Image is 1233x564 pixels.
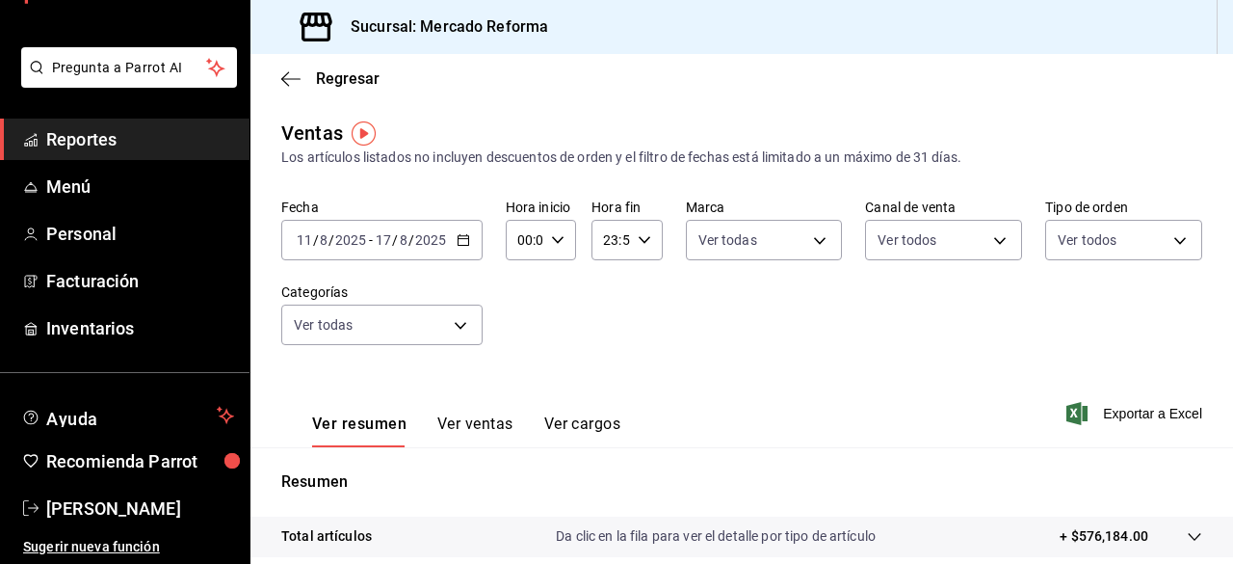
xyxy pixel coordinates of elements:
div: Los artículos listados no incluyen descuentos de orden y el filtro de fechas está limitado a un m... [281,148,1202,168]
span: Recomienda Parrot [46,448,234,474]
label: Canal de venta [865,201,1022,214]
label: Tipo de orden [1045,201,1202,214]
span: Ver todos [1058,230,1116,250]
span: Pregunta a Parrot AI [52,58,207,78]
span: Ver todos [878,230,936,250]
span: Facturación [46,268,234,294]
span: Inventarios [46,315,234,341]
label: Hora inicio [506,201,576,214]
div: Ventas [281,119,343,148]
span: Personal [46,221,234,247]
input: -- [296,232,313,248]
span: Ver todas [698,230,757,250]
label: Hora fin [591,201,662,214]
label: Fecha [281,201,483,214]
button: Exportar a Excel [1070,402,1202,425]
button: Ver ventas [437,415,513,447]
button: Regresar [281,69,380,88]
label: Categorías [281,285,483,299]
span: Ver todas [294,315,353,335]
input: ---- [414,232,447,248]
button: Ver resumen [312,415,407,447]
label: Marca [686,201,843,214]
span: Regresar [316,69,380,88]
span: [PERSON_NAME] [46,496,234,522]
span: / [313,232,319,248]
p: Da clic en la fila para ver el detalle por tipo de artículo [556,526,876,547]
h3: Sucursal: Mercado Reforma [335,15,548,39]
span: Sugerir nueva función [23,537,234,557]
span: Menú [46,174,234,200]
input: -- [399,232,408,248]
img: Tooltip marker [352,121,376,146]
span: - [369,232,373,248]
a: Pregunta a Parrot AI [13,71,237,92]
div: navigation tabs [312,415,620,447]
span: / [328,232,334,248]
span: Ayuda [46,404,209,427]
p: + $576,184.00 [1060,526,1148,547]
input: -- [375,232,392,248]
p: Resumen [281,470,1202,494]
p: Total artículos [281,526,372,547]
input: -- [319,232,328,248]
button: Ver cargos [544,415,621,447]
input: ---- [334,232,367,248]
span: / [392,232,398,248]
span: Reportes [46,126,234,152]
span: / [408,232,414,248]
button: Pregunta a Parrot AI [21,47,237,88]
